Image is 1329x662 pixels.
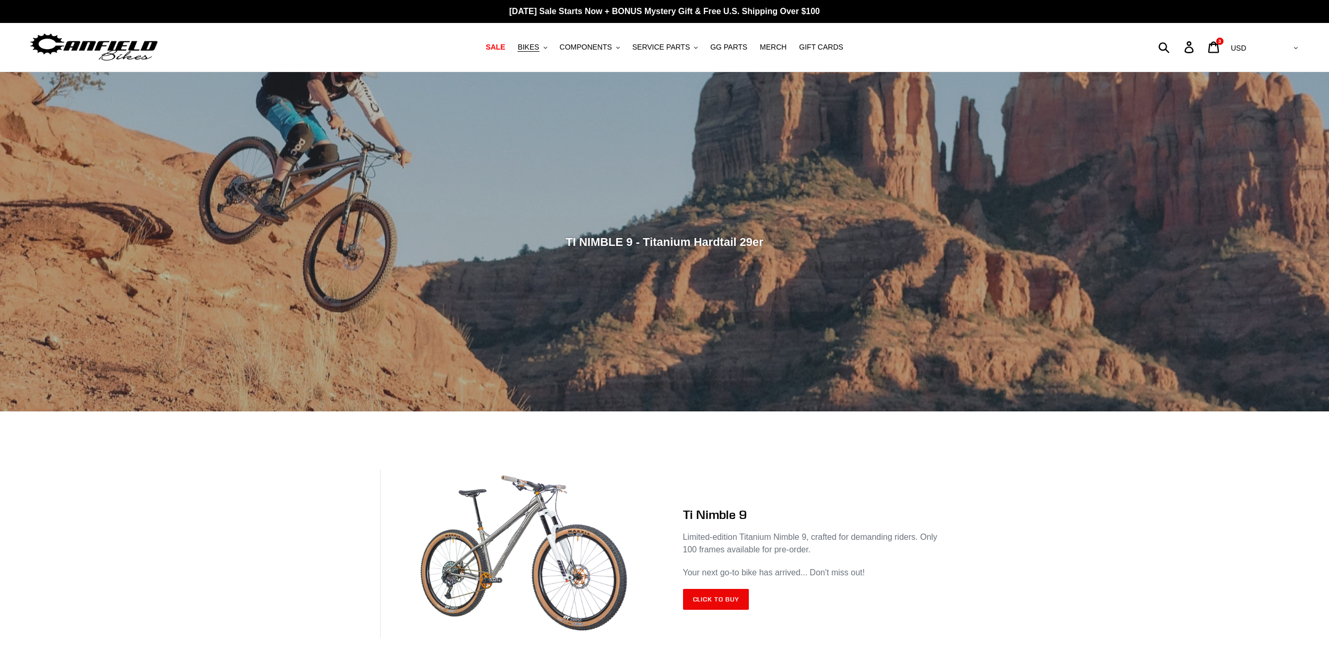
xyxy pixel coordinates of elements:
span: GG PARTS [710,43,747,52]
a: MERCH [755,40,792,54]
span: SERVICE PARTS [632,43,690,52]
a: GG PARTS [705,40,752,54]
span: BIKES [518,43,539,52]
span: TI NIMBLE 9 - Titanium Hardtail 29er [566,235,763,248]
button: BIKES [512,40,552,54]
h2: Ti Nimble 9 [683,507,949,522]
span: MERCH [760,43,786,52]
input: Search [1164,36,1191,58]
span: 3 [1218,39,1221,44]
a: GIFT CARDS [794,40,849,54]
button: SERVICE PARTS [627,40,703,54]
a: 3 [1202,36,1227,58]
a: SALE [480,40,510,54]
a: Click to Buy: TI NIMBLE 9 [683,589,749,610]
span: SALE [486,43,505,52]
button: COMPONENTS [555,40,625,54]
img: Canfield Bikes [29,31,159,64]
span: GIFT CARDS [799,43,843,52]
span: COMPONENTS [560,43,612,52]
p: Your next go-to bike has arrived... Don't miss out! [683,566,949,579]
p: Limited-edition Titanium Nimble 9, crafted for demanding riders. Only 100 frames available for pr... [683,531,949,556]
